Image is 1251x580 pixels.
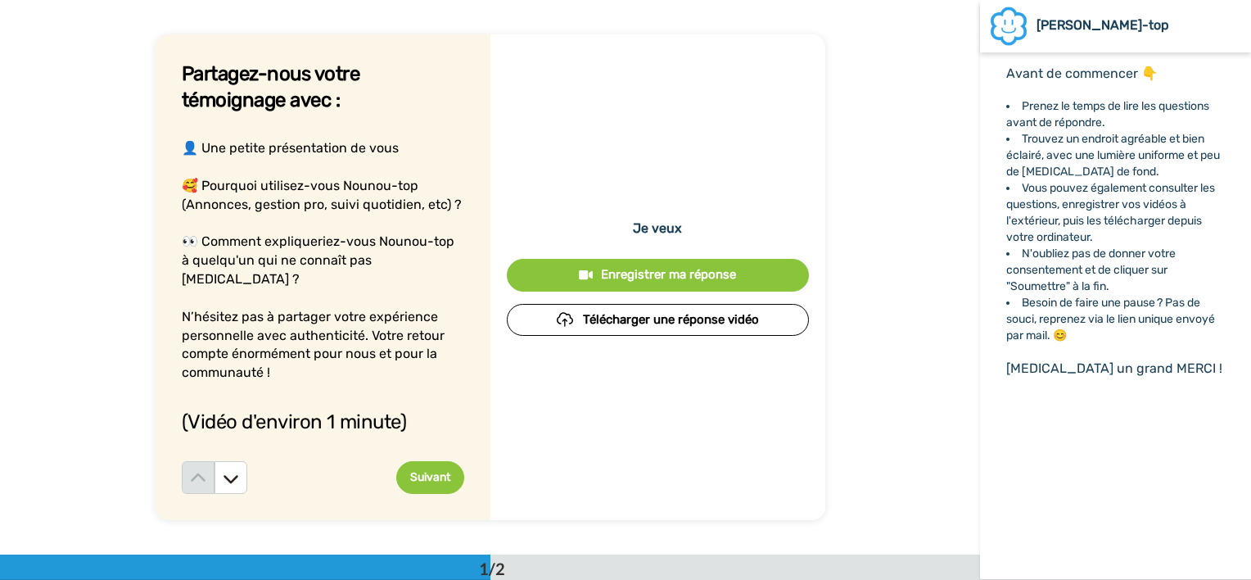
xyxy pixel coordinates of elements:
span: Prenez le temps de lire les questions avant de répondre. [1006,99,1212,129]
p: Je veux [633,219,682,238]
button: Télécharger une réponse vidéo [507,304,809,336]
span: 👤 Une petite présentation de vous [182,140,399,156]
span: N’hésitez pas à partager votre expérience personnelle avec authenticité. Votre retour compte énor... [182,309,448,381]
div: Enregistrer ma réponse [520,266,796,283]
span: Besoin de faire une pause ? Pas de souci, reprenez via le lien unique envoyé par mail. 😊 [1006,296,1217,342]
span: 👀 Comment expliqueriez-vous Nounou-top à quelqu'un qui ne connaît pas [MEDICAL_DATA] ? [182,233,458,287]
span: N'oubliez pas de donner votre consentement et de cliquer sur "Soumettre" à la fin. [1006,247,1178,293]
span: (Vidéo d'environ 1 minute) [182,410,407,433]
span: Avant de commencer 👇 [1006,66,1158,81]
span: [MEDICAL_DATA] un grand MERCI ! [1006,360,1222,376]
button: Suivant [396,461,464,494]
span: 🥰 Pourquoi utilisez-vous Nounou-top (Annonces, gestion pro, suivi quotidien, etc) ? [182,178,462,212]
span: Partagez-nous votre témoignage avec : [182,62,364,111]
div: 1/2 [453,557,531,580]
img: Profile Image [989,7,1028,46]
button: Enregistrer ma réponse [507,259,809,291]
div: [PERSON_NAME]-top [1036,17,1250,33]
span: Trouvez un endroit agréable et bien éclairé, avec une lumière uniforme et peu de [MEDICAL_DATA] d... [1006,132,1222,179]
span: Vous pouvez également consulter les questions, enregistrer vos vidéos à l'extérieur, puis les tél... [1006,181,1217,244]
